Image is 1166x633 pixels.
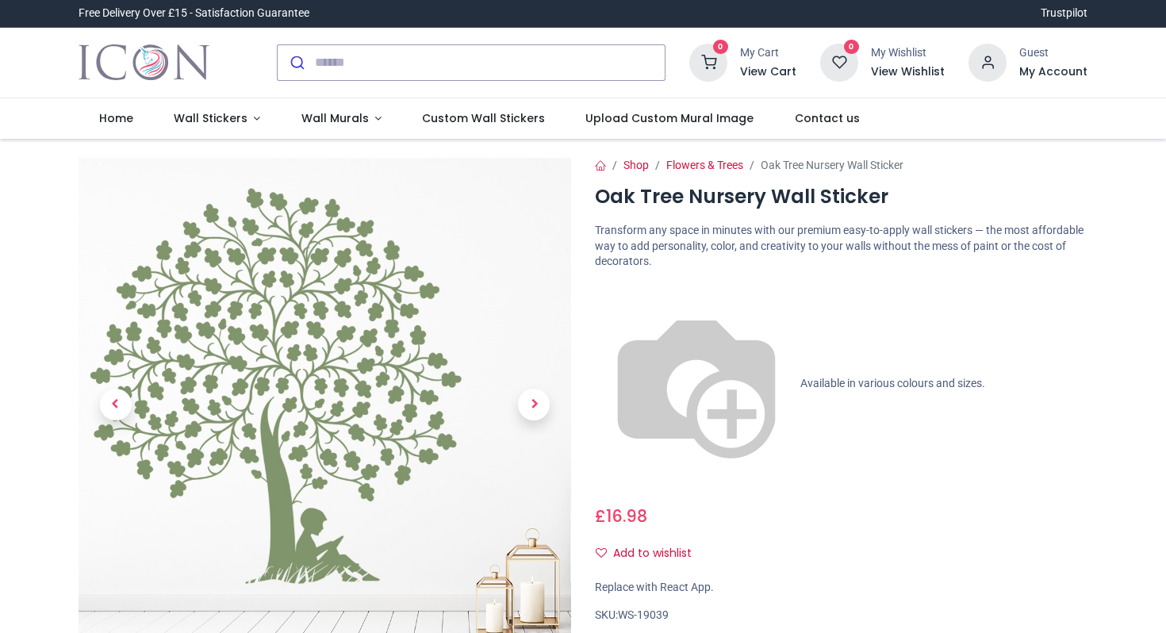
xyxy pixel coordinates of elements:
span: £ [595,504,647,527]
a: Wall Murals [281,98,402,140]
span: WS-19039 [618,608,669,621]
div: Guest [1019,45,1087,61]
a: 0 [689,55,727,67]
a: Shop [623,159,649,171]
a: Trustpilot [1041,6,1087,21]
div: Replace with React App. [595,580,1087,596]
i: Add to wishlist [596,547,607,558]
a: My Account [1019,64,1087,80]
button: Add to wishlistAdd to wishlist [595,540,705,567]
span: Oak Tree Nursery Wall Sticker [761,159,903,171]
a: Previous [79,232,152,577]
a: Wall Stickers [153,98,281,140]
a: Logo of Icon Wall Stickers [79,40,209,85]
button: Submit [278,45,315,80]
span: Wall Murals [301,110,369,126]
div: My Wishlist [871,45,945,61]
span: Wall Stickers [174,110,247,126]
span: Home [99,110,133,126]
sup: 0 [713,40,728,55]
a: View Cart [740,64,796,80]
div: Free Delivery Over £15 - Satisfaction Guarantee [79,6,309,21]
h1: Oak Tree Nursery Wall Sticker [595,183,1087,210]
span: 16.98 [606,504,647,527]
p: Transform any space in minutes with our premium easy-to-apply wall stickers — the most affordable... [595,223,1087,270]
div: SKU: [595,608,1087,623]
a: 0 [820,55,858,67]
span: Previous [100,389,132,420]
span: Available in various colours and sizes. [800,377,985,389]
sup: 0 [844,40,859,55]
span: Contact us [795,110,860,126]
span: Upload Custom Mural Image [585,110,754,126]
span: Next [518,389,550,420]
img: color-wheel.png [595,282,798,485]
a: Next [497,232,571,577]
span: Custom Wall Stickers [422,110,545,126]
a: Flowers & Trees [666,159,743,171]
img: Icon Wall Stickers [79,40,209,85]
div: My Cart [740,45,796,61]
a: View Wishlist [871,64,945,80]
